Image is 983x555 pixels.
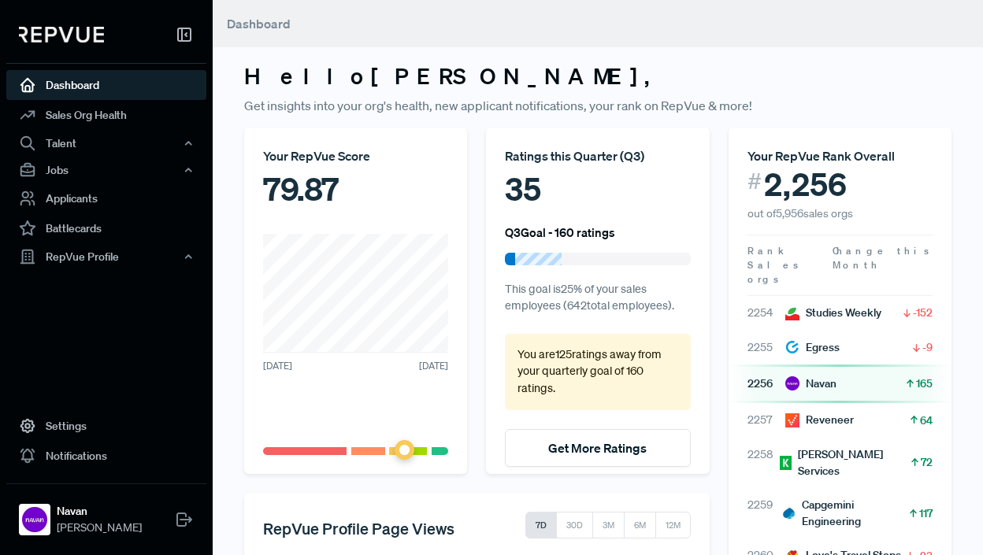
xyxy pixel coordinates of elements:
span: [PERSON_NAME] [57,520,142,536]
img: Navan [785,376,799,390]
span: 72 [921,454,933,470]
strong: Navan [57,503,142,520]
div: Ratings this Quarter ( Q3 ) [505,146,690,165]
div: [PERSON_NAME] Services [780,446,909,479]
h3: Hello [PERSON_NAME] , [244,63,951,90]
img: Reveneer [785,413,799,427]
span: # [747,165,762,198]
span: -9 [922,339,933,355]
button: 6M [624,512,656,538]
span: 2256 [747,376,785,392]
a: Dashboard [6,70,206,100]
img: Studies Weekly [785,306,799,320]
h5: RepVue Profile Page Views [263,519,454,538]
div: Reveneer [785,412,854,428]
span: 117 [919,505,933,521]
span: 2258 [747,446,780,479]
span: 2254 [747,305,785,321]
img: Kelly Services [780,456,792,470]
div: Studies Weekly [785,305,881,321]
span: -152 [913,305,933,320]
div: Navan [785,376,836,392]
span: 2255 [747,339,785,356]
img: Navan [22,507,47,532]
span: Rank [747,244,785,258]
span: 2257 [747,412,785,428]
img: Egress [785,340,799,354]
button: Talent [6,130,206,157]
span: Change this Month [833,244,932,272]
button: 3M [592,512,625,538]
p: This goal is 25 % of your sales employees ( 642 total employees). [505,281,690,315]
span: Sales orgs [747,258,801,286]
span: 2259 [747,497,783,530]
p: You are 125 ratings away from your quarterly goal of 160 ratings . [517,346,677,398]
div: Egress [785,339,840,356]
button: 7D [525,512,557,538]
a: NavanNavan[PERSON_NAME] [6,483,206,542]
div: 35 [505,165,690,213]
div: 79.87 [263,165,448,213]
span: [DATE] [419,359,448,373]
button: 30D [556,512,593,538]
span: 2,256 [764,165,847,203]
h6: Q3 Goal - 160 ratings [505,225,615,239]
span: [DATE] [263,359,292,373]
a: Notifications [6,441,206,471]
div: Capgemini Engineering [782,497,907,530]
button: RepVue Profile [6,243,206,270]
span: Dashboard [227,16,291,31]
button: Get More Ratings [505,429,690,467]
button: Jobs [6,157,206,183]
button: 12M [655,512,691,538]
p: Get insights into your org's health, new applicant notifications, your rank on RepVue & more! [244,96,951,115]
span: Your RepVue Rank Overall [747,148,895,164]
span: 64 [920,413,933,428]
a: Battlecards [6,213,206,243]
a: Settings [6,411,206,441]
div: Your RepVue Score [263,146,448,165]
img: Capgemini Engineering [782,506,796,520]
a: Applicants [6,183,206,213]
a: Sales Org Health [6,100,206,130]
span: 165 [916,376,933,391]
span: out of 5,956 sales orgs [747,206,853,220]
img: RepVue [19,27,104,43]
